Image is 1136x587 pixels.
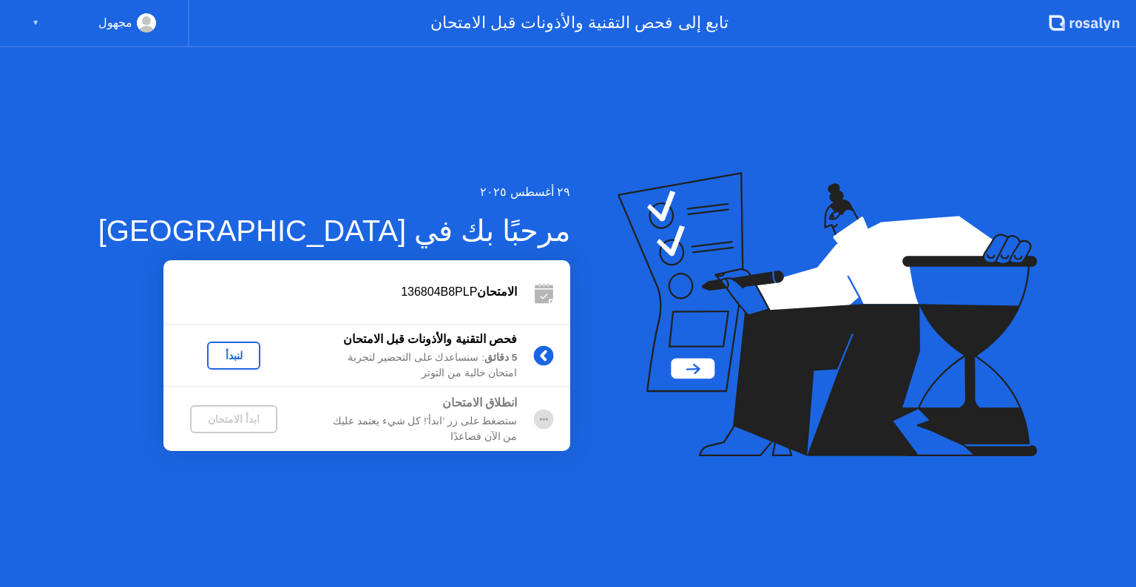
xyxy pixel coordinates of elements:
[32,13,39,33] div: ▼
[477,285,517,298] b: الامتحان
[343,333,518,345] b: فحص التقنية والأذونات قبل الامتحان
[213,350,254,362] div: لنبدأ
[196,413,271,425] div: ابدأ الامتحان
[207,342,260,370] button: لنبدأ
[484,352,517,363] b: 5 دقائق
[98,13,132,33] div: مجهول
[163,283,517,301] div: 136804B8PLP
[98,183,571,201] div: ٢٩ أغسطس ٢٠٢٥
[304,350,517,381] div: : سنساعدك على التحضير لتجربة امتحان خالية من التوتر
[304,414,517,444] div: ستضغط على زر 'ابدأ'! كل شيء يعتمد عليك من الآن فصاعدًا
[442,396,517,409] b: انطلاق الامتحان
[190,405,277,433] button: ابدأ الامتحان
[98,208,571,253] div: مرحبًا بك في [GEOGRAPHIC_DATA]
